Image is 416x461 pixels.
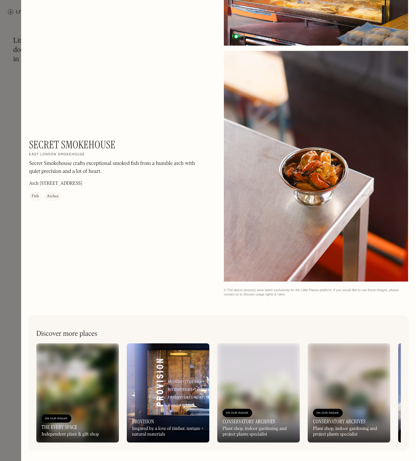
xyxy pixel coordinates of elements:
[132,426,204,437] div: Inspired by a love of timber, texture + natural materials
[223,418,275,425] h3: Conservatory Archives
[36,330,97,338] h2: Discover more places
[132,418,154,425] h3: Provision
[29,152,85,157] h2: East London smokehouse
[47,193,59,200] div: Arches
[316,410,339,416] div: On Our Radar
[217,343,300,442] a: On Our RadarConservatory ArchivesPlant shop, indoor gardening and project plants specialist
[223,426,295,437] div: Plant shop, indoor gardening and project plants specialist
[226,410,249,416] div: On Our Radar
[42,432,99,437] div: Independent plant & gift shop
[45,415,68,422] div: On Our Radar
[29,160,207,175] p: Secret Smokehouse crafts exceptional smoked fish from a humble arch with quiet precision and a lo...
[36,343,119,442] a: On Our RadarThe Every SpaceIndependent plant & gift shop
[29,180,82,187] p: Arch [STREET_ADDRESS]
[127,343,209,442] a: ProvisionInspired by a love of timber, texture + natural materials
[32,193,39,200] div: Fish
[308,343,390,442] a: On Our RadarConservatory ArchivesPlant shop, indoor gardening and project plants specialist
[313,418,366,425] h3: Conservatory Archives
[224,288,408,297] div: © The above photo(s) were taken exclusively for the Little Places platform. If you would like to ...
[29,138,115,151] h1: Secret Smokehouse
[313,426,385,437] div: Plant shop, indoor gardening and project plants specialist
[42,424,77,430] h3: The Every Space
